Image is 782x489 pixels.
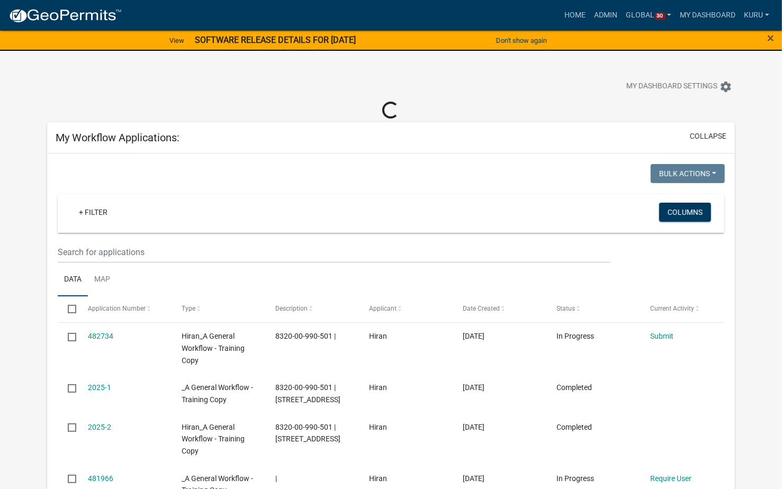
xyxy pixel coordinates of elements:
[369,332,387,340] span: Hiran
[626,80,717,93] span: My Dashboard Settings
[88,474,113,483] a: 481966
[58,241,610,263] input: Search for applications
[182,383,253,404] span: _A General Workflow - Training Copy
[676,5,740,25] a: My Dashboard
[275,332,336,340] span: 8320-00-990-501 |
[359,296,453,322] datatable-header-cell: Applicant
[463,383,484,392] span: 09/22/2025
[369,383,387,392] span: Hiran
[275,383,340,404] span: 8320-00-990-501 | 1234 Main street
[56,131,179,144] h5: My Workflow Applications:
[463,423,484,431] span: 09/22/2025
[767,31,774,46] span: ×
[182,305,195,312] span: Type
[78,296,172,322] datatable-header-cell: Application Number
[88,383,111,392] a: 2025-1
[369,305,397,312] span: Applicant
[453,296,546,322] datatable-header-cell: Date Created
[369,474,387,483] span: Hiran
[492,32,551,49] button: Don't show again
[275,423,340,443] span: 8320-00-990-501 | 1234 Main Street
[369,423,387,431] span: Hiran
[650,332,673,340] a: Submit
[463,474,484,483] span: 09/22/2025
[590,5,622,25] a: Admin
[655,12,666,21] span: 30
[88,263,116,297] a: Map
[58,263,88,297] a: Data
[172,296,265,322] datatable-header-cell: Type
[650,474,691,483] a: Require User
[650,305,694,312] span: Current Activity
[556,423,592,431] span: Completed
[275,305,308,312] span: Description
[767,32,774,44] button: Close
[463,305,500,312] span: Date Created
[546,296,640,322] datatable-header-cell: Status
[88,332,113,340] a: 482734
[58,296,78,322] datatable-header-cell: Select
[88,305,146,312] span: Application Number
[618,76,741,97] button: My Dashboard Settingssettings
[651,164,725,183] button: Bulk Actions
[622,5,676,25] a: Global30
[556,474,594,483] span: In Progress
[690,131,726,142] button: collapse
[659,203,711,222] button: Columns
[640,296,734,322] datatable-header-cell: Current Activity
[556,332,594,340] span: In Progress
[561,5,590,25] a: Home
[182,423,245,456] span: Hiran_A General Workflow - Training Copy
[182,332,245,365] span: Hiran_A General Workflow - Training Copy
[556,383,592,392] span: Completed
[740,5,774,25] a: Kuru
[463,332,484,340] span: 09/23/2025
[265,296,359,322] datatable-header-cell: Description
[195,35,356,45] strong: SOFTWARE RELEASE DETAILS FOR [DATE]
[165,32,188,49] a: View
[70,203,116,222] a: + Filter
[556,305,575,312] span: Status
[88,423,111,431] a: 2025-2
[275,474,277,483] span: |
[720,80,732,93] i: settings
